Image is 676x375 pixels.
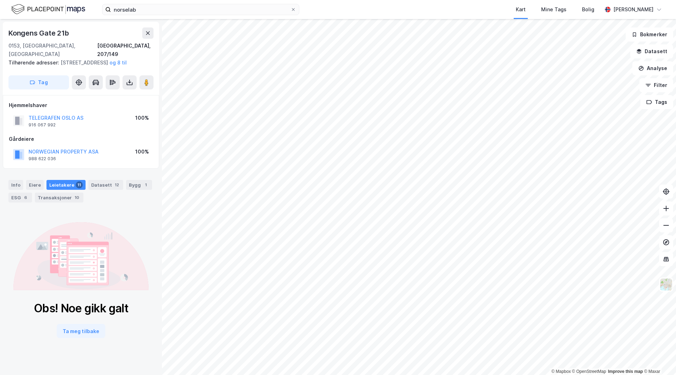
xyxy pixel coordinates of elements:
div: [GEOGRAPHIC_DATA], 207/149 [97,42,154,58]
div: 0153, [GEOGRAPHIC_DATA], [GEOGRAPHIC_DATA] [8,42,97,58]
a: OpenStreetMap [572,369,606,374]
div: 1 [142,181,149,188]
div: 988 622 036 [29,156,56,162]
button: Ta meg tilbake [57,324,105,338]
button: Bokmerker [626,27,673,42]
div: Bolig [582,5,594,14]
div: ESG [8,193,32,202]
img: Z [659,278,673,291]
div: Hjemmelshaver [9,101,153,110]
button: Tags [640,95,673,109]
button: Analyse [632,61,673,75]
div: [PERSON_NAME] [613,5,653,14]
button: Tag [8,75,69,89]
div: 916 067 992 [29,122,56,128]
button: Datasett [630,44,673,58]
div: 6 [22,194,29,201]
div: Kart [516,5,526,14]
div: 100% [135,148,149,156]
div: Kontrollprogram for chat [641,341,676,375]
img: logo.f888ab2527a4732fd821a326f86c7f29.svg [11,3,85,15]
button: Filter [639,78,673,92]
div: Datasett [88,180,123,190]
div: Kongens Gate 21b [8,27,70,39]
div: Obs! Noe gikk galt [34,301,129,315]
div: 100% [135,114,149,122]
a: Improve this map [608,369,643,374]
div: 12 [113,181,120,188]
div: Mine Tags [541,5,567,14]
div: Eiere [26,180,44,190]
input: Søk på adresse, matrikkel, gårdeiere, leietakere eller personer [111,4,290,15]
div: Info [8,180,23,190]
iframe: Chat Widget [641,341,676,375]
span: Tilhørende adresser: [8,60,61,65]
div: Transaksjoner [35,193,83,202]
div: Bygg [126,180,152,190]
div: 11 [76,181,83,188]
a: Mapbox [551,369,571,374]
div: Leietakere [46,180,86,190]
div: [STREET_ADDRESS] [8,58,148,67]
div: 10 [73,194,81,201]
div: Gårdeiere [9,135,153,143]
